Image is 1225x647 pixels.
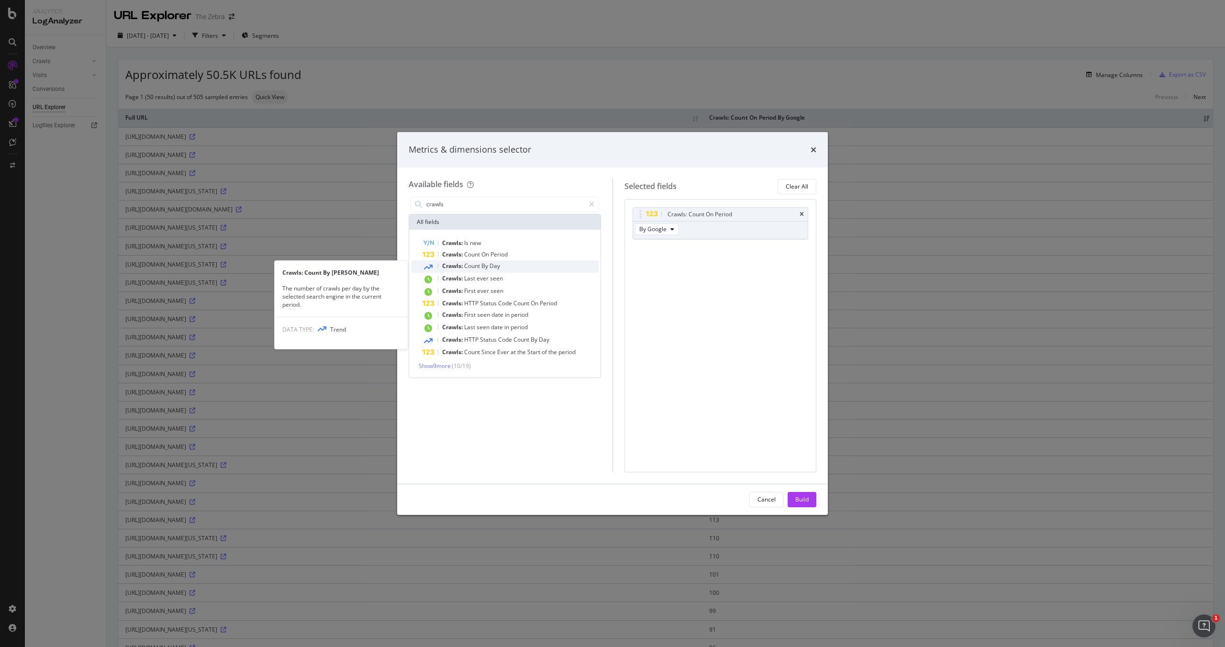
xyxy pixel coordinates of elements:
div: The number of crawls per day by the selected search engine in the current period. [275,284,408,309]
span: Crawls: [442,323,464,331]
span: On [481,250,490,258]
div: Crawls: Count On Period [668,210,732,219]
span: Last [464,323,477,331]
div: All fields [409,214,601,230]
button: By Google [635,223,679,235]
span: Crawls: [442,348,464,356]
span: Period [540,299,557,307]
span: Crawls: [442,287,464,295]
button: Clear All [778,179,816,194]
span: Count [513,335,531,344]
div: times [800,212,804,217]
span: Crawls: [442,239,464,247]
div: modal [397,132,828,515]
span: Crawls: [442,274,464,282]
span: in [504,323,511,331]
div: Crawls: Count On PeriodtimesBy Google [633,207,809,239]
span: date [491,311,505,319]
iframe: Intercom live chat [1192,614,1215,637]
span: date [491,323,504,331]
div: Available fields [409,179,463,190]
div: Crawls: Count By [PERSON_NAME] [275,268,408,277]
div: Selected fields [624,181,677,192]
span: Period [490,250,508,258]
div: Build [795,495,809,503]
span: By [531,335,539,344]
span: Last [464,274,477,282]
span: ( 10 / 19 ) [452,362,471,370]
span: 1 [1212,614,1220,622]
span: Count [464,250,481,258]
span: seen [477,323,491,331]
span: period [558,348,576,356]
span: Show 9 more [419,362,451,370]
button: Build [788,492,816,507]
div: Clear All [786,182,808,190]
span: at [511,348,517,356]
span: Code [498,335,513,344]
span: Crawls: [442,335,464,344]
span: of [542,348,548,356]
span: Since [481,348,497,356]
span: new [470,239,481,247]
span: seen [490,274,503,282]
span: ever [477,287,490,295]
span: Crawls: [442,250,464,258]
span: First [464,287,477,295]
span: Code [498,299,513,307]
span: Day [490,262,500,270]
span: Crawls: [442,299,464,307]
span: By [481,262,490,270]
span: the [548,348,558,356]
div: Metrics & dimensions selector [409,144,531,156]
span: Count [513,299,531,307]
span: HTTP [464,299,480,307]
span: Crawls: [442,311,464,319]
span: seen [490,287,503,295]
span: in [505,311,511,319]
button: Cancel [749,492,784,507]
span: Day [539,335,549,344]
span: By Google [639,225,667,233]
span: period [511,323,528,331]
span: Status [480,335,498,344]
span: Count [464,262,481,270]
div: Cancel [757,495,776,503]
span: Status [480,299,498,307]
span: On [531,299,540,307]
span: First [464,311,477,319]
span: Crawls: [442,262,464,270]
span: ever [477,274,490,282]
span: Ever [497,348,511,356]
span: seen [477,311,491,319]
span: Is [464,239,470,247]
span: period [511,311,528,319]
span: Count [464,348,481,356]
span: Start [527,348,542,356]
input: Search by field name [425,197,585,212]
span: HTTP [464,335,480,344]
div: times [811,144,816,156]
span: the [517,348,527,356]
